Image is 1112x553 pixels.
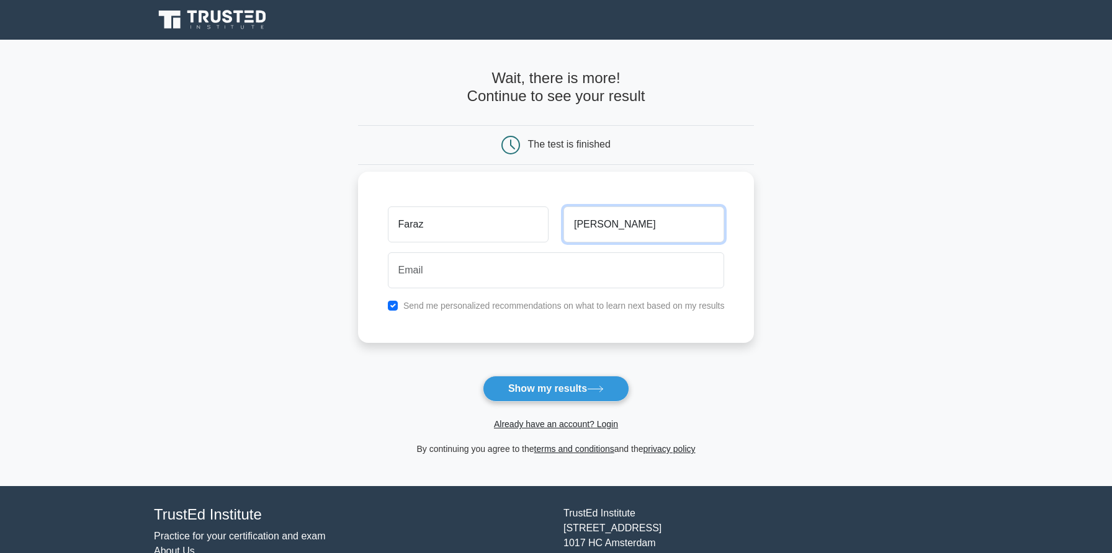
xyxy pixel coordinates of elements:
a: Practice for your certification and exam [154,531,326,541]
div: By continuing you agree to the and the [351,441,762,456]
label: Send me personalized recommendations on what to learn next based on my results [403,301,725,311]
a: privacy policy [643,444,696,454]
input: Email [388,252,725,288]
button: Show my results [483,376,629,402]
a: Already have an account? Login [494,419,618,429]
h4: TrustEd Institute [154,506,549,524]
h4: Wait, there is more! Continue to see your result [358,69,755,105]
div: The test is finished [528,139,611,149]
input: First name [388,206,549,242]
a: terms and conditions [534,444,614,454]
input: Last name [563,206,724,242]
